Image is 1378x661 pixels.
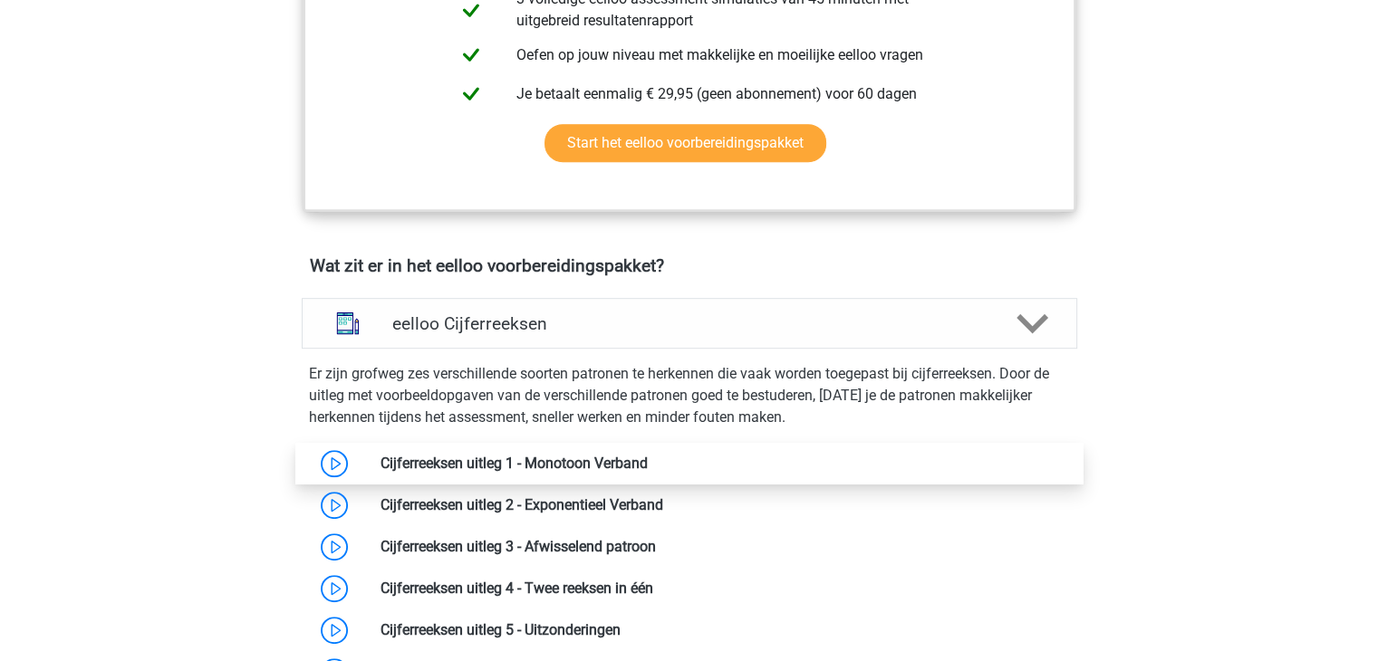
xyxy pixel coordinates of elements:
a: Start het eelloo voorbereidingspakket [544,124,826,162]
h4: eelloo Cijferreeksen [392,313,986,334]
div: Cijferreeksen uitleg 1 - Monotoon Verband [367,453,1076,474]
div: Cijferreeksen uitleg 2 - Exponentieel Verband [367,494,1076,516]
img: cijferreeksen [324,300,371,347]
div: Cijferreeksen uitleg 4 - Twee reeksen in één [367,578,1076,599]
p: Er zijn grofweg zes verschillende soorten patronen te herkennen die vaak worden toegepast bij cij... [309,363,1070,428]
h4: Wat zit er in het eelloo voorbereidingspakket? [310,255,1069,276]
a: cijferreeksen eelloo Cijferreeksen [294,298,1084,349]
div: Cijferreeksen uitleg 3 - Afwisselend patroon [367,536,1076,558]
div: Cijferreeksen uitleg 5 - Uitzonderingen [367,619,1076,641]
